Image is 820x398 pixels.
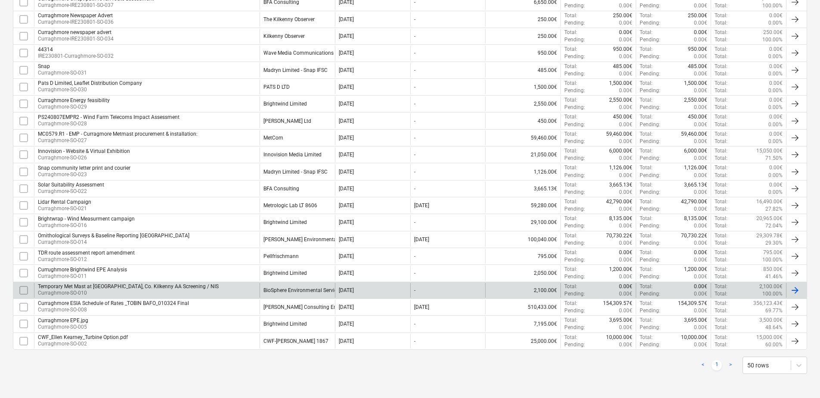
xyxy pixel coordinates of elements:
p: 0.00€ [619,249,632,256]
div: 59,280.00€ [485,198,560,213]
p: 0.00€ [694,53,707,60]
p: Pending : [640,172,660,179]
p: Pending : [640,189,660,196]
p: 0.00€ [694,172,707,179]
p: Total : [715,164,727,171]
div: [DATE] [339,135,354,141]
p: Total : [715,155,727,162]
p: 250.00€ [763,29,783,36]
p: 20,965.00€ [756,215,783,222]
p: Total : [640,232,653,239]
div: Snap community letter print and courier [38,165,130,171]
p: Pending : [564,19,585,27]
p: Curraghmore-SO-022 [38,188,104,195]
p: Pending : [564,53,585,60]
div: 950.00€ [485,46,560,60]
p: 70,730.22€ [606,232,632,239]
p: Total : [564,232,577,239]
p: 27.82% [765,205,783,213]
div: [DATE] [339,84,354,90]
p: 0.00€ [769,164,783,171]
p: Total : [564,198,577,205]
p: Curraghmore-SO-014 [38,239,189,246]
p: Total : [715,147,727,155]
p: Pending : [564,138,585,145]
p: Pending : [640,53,660,60]
p: 0.00€ [619,138,632,145]
p: 0.00€ [769,96,783,104]
p: Total : [564,215,577,222]
div: [DATE] [339,219,354,225]
div: MC0579.R1 - EMP - Curragmore Metmast procurement & installation: [38,131,198,137]
div: Brightwind Limited [263,101,307,107]
p: 0.00€ [694,138,707,145]
div: PS240807EMPR2 - Wind Farm Telecoms Impact Assessment [38,114,179,120]
p: 0.00€ [694,19,707,27]
div: The Kilkenny Observer [263,16,315,22]
div: 250.00€ [485,29,560,44]
p: Curraghmore-SO-011 [38,273,127,280]
p: 1,500.00€ [609,80,632,87]
div: [DATE] [339,101,354,107]
p: Total : [715,198,727,205]
p: 3,665.13€ [684,181,707,189]
p: Pending : [640,222,660,230]
p: 0.00€ [769,131,783,138]
p: Total : [715,29,727,36]
p: 0.00€ [694,155,707,162]
p: Total : [640,181,653,189]
p: 29.30% [765,239,783,247]
p: IRE230801-Curraghmore-SO-032 [38,53,114,60]
div: [DATE] [414,202,429,208]
p: 0.00€ [619,283,632,290]
p: 0.00€ [619,239,632,247]
div: Snap [38,63,87,69]
p: 0.00% [768,104,783,111]
p: 0.00€ [619,155,632,162]
div: 485.00€ [485,63,560,78]
p: 450.00€ [688,113,707,121]
div: - [414,169,415,175]
p: Total : [715,46,727,53]
p: Total : [564,283,577,290]
p: Total : [640,80,653,87]
p: Total : [564,181,577,189]
div: [DATE] [339,253,354,259]
p: Total : [564,12,577,19]
p: Total : [640,215,653,222]
p: Total : [640,46,653,53]
p: Pending : [564,205,585,213]
div: 2,550.00€ [485,96,560,111]
div: - [414,186,415,192]
p: 850.00€ [763,266,783,273]
p: Pending : [564,189,585,196]
p: Pending : [640,256,660,264]
p: 0.00€ [694,189,707,196]
p: Total : [715,121,727,128]
p: 0.00€ [619,29,632,36]
div: [DATE] [339,236,354,243]
p: Total : [715,249,727,256]
div: Solar Suitability Assessment [38,182,104,188]
div: [DATE] [339,169,354,175]
p: 6,000.00€ [684,147,707,155]
div: Pats D Limited, Leaflet Distribution Company [38,80,142,86]
p: Total : [640,198,653,205]
p: Total : [715,36,727,44]
p: Total : [715,113,727,121]
div: 59,460.00€ [485,131,560,145]
p: 1,200.00€ [609,266,632,273]
p: Total : [715,232,727,239]
div: 1,500.00€ [485,80,560,94]
p: Pending : [640,138,660,145]
p: Curraghmore-IRE230801-SO-036 [38,19,114,26]
p: Pending : [564,273,585,280]
div: PATS D LTD [263,84,290,90]
div: BFA Consulting [263,186,299,192]
p: 950.00€ [688,46,707,53]
p: Total : [640,113,653,121]
p: Pending : [640,36,660,44]
div: Brightwind Limited [263,270,307,276]
p: 0.00€ [619,87,632,94]
p: 0.00€ [769,63,783,70]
